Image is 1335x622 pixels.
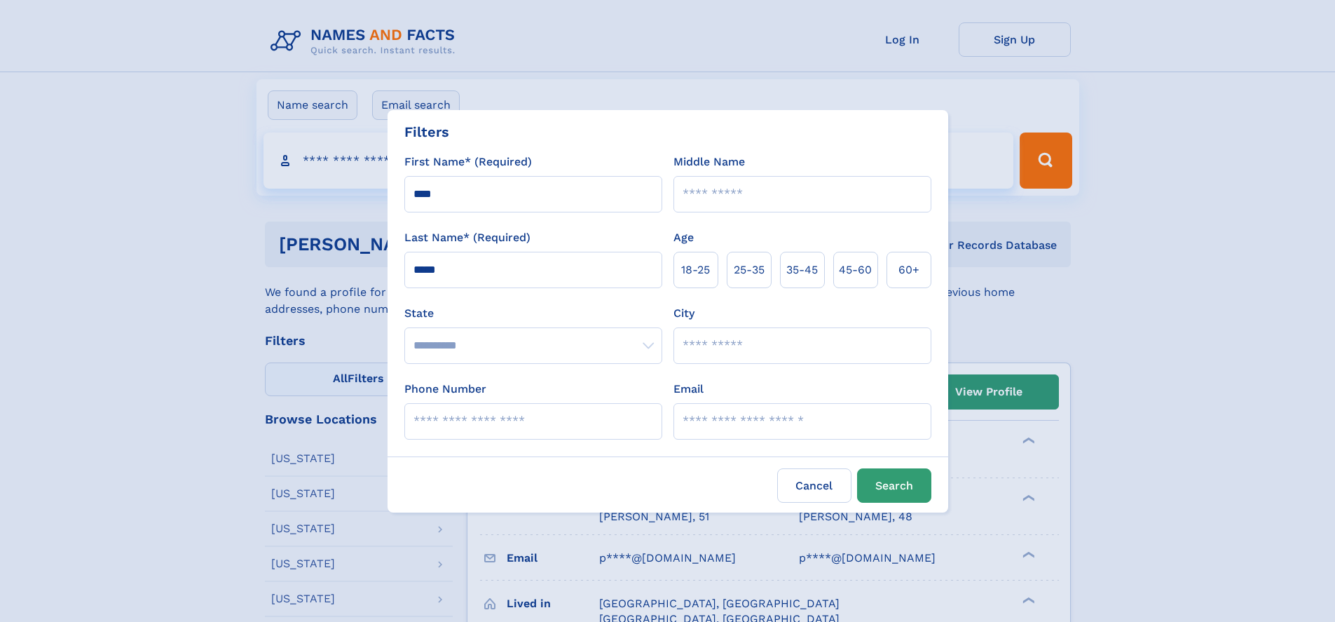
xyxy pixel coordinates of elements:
[734,262,765,278] span: 25‑35
[673,229,694,246] label: Age
[898,262,919,278] span: 60+
[404,121,449,142] div: Filters
[777,468,851,503] label: Cancel
[673,305,694,322] label: City
[839,262,872,278] span: 45‑60
[681,262,710,278] span: 18‑25
[404,154,532,170] label: First Name* (Required)
[786,262,818,278] span: 35‑45
[404,229,530,246] label: Last Name* (Required)
[404,305,662,322] label: State
[673,381,704,398] label: Email
[857,468,931,503] button: Search
[673,154,745,170] label: Middle Name
[404,381,486,398] label: Phone Number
